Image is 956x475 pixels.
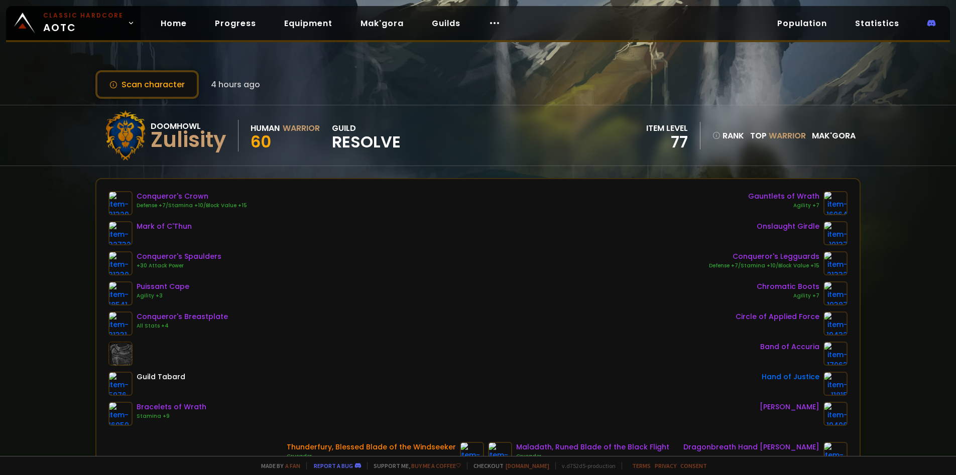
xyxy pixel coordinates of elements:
a: Report a bug [314,462,353,469]
img: item-21332 [823,251,848,275]
a: Privacy [655,462,676,469]
img: item-19406 [823,402,848,426]
div: Doomhowl [151,120,226,132]
div: Agility +7 [757,292,819,300]
div: Conqueror's Spaulders [137,251,221,262]
img: item-19387 [823,281,848,305]
small: Classic Hardcore [43,11,124,20]
img: item-19351 [488,442,512,466]
a: a fan [285,462,300,469]
div: rank [712,129,744,142]
img: item-21330 [108,251,133,275]
img: item-16964 [823,191,848,215]
span: AOTC [43,11,124,35]
div: Stamina +9 [137,412,206,420]
a: Mak'gora [352,13,412,34]
img: item-21331 [108,311,133,336]
img: item-21329 [108,191,133,215]
div: Crusader [516,452,669,460]
img: item-22732 [108,221,133,245]
div: Zulisity [151,132,226,147]
span: 4 hours ago [211,78,260,91]
img: item-17063 [823,342,848,366]
a: [DOMAIN_NAME] [506,462,549,469]
a: Equipment [276,13,340,34]
div: Defense +7/Stamina +10/Block Value +15 [137,202,247,210]
div: Puissant Cape [137,281,189,292]
button: Scan character [95,70,199,99]
span: Warrior [769,130,806,141]
a: Classic HardcoreAOTC [6,6,141,40]
span: Made by [255,462,300,469]
a: Population [769,13,835,34]
div: 77 [646,134,688,149]
div: Human [251,122,280,134]
div: Agility +7 [748,202,819,210]
img: item-18541 [108,281,133,305]
span: Support me, [367,462,461,469]
div: Mark of C'Thun [137,221,192,232]
div: [PERSON_NAME] [760,402,819,412]
div: Band of Accuria [760,342,819,352]
div: Conqueror's Breastplate [137,311,228,322]
a: Consent [680,462,707,469]
img: item-19368 [823,442,848,466]
div: Onslaught Girdle [757,221,819,232]
img: item-16959 [108,402,133,426]
img: item-19137 [823,221,848,245]
img: item-19432 [823,311,848,336]
a: Progress [207,13,264,34]
div: Dragonbreath Hand [PERSON_NAME] [683,442,819,452]
div: Agility +3 [137,292,189,300]
div: Chromatic Boots [757,281,819,292]
a: Buy me a coffee [411,462,461,469]
div: Defense +7/Stamina +10/Block Value +15 [709,262,819,270]
a: Terms [632,462,651,469]
a: Statistics [847,13,907,34]
div: guild [332,122,401,149]
div: Guild Tabard [137,372,185,382]
div: item level [646,122,688,134]
div: +30 Attack Power [137,262,221,270]
div: Mak'gora [812,129,856,142]
div: Top [750,129,806,142]
span: Checkout [467,462,549,469]
img: item-19019 [460,442,484,466]
span: v. d752d5 - production [555,462,616,469]
div: Thunderfury, Blessed Blade of the Windseeker [287,442,456,452]
div: Circle of Applied Force [736,311,819,322]
div: Conqueror's Crown [137,191,247,202]
img: item-11815 [823,372,848,396]
div: Crusader [287,452,456,460]
div: Maladath, Runed Blade of the Black Flight [516,442,669,452]
div: Warrior [283,122,320,134]
div: Hand of Justice [762,372,819,382]
a: Guilds [424,13,468,34]
span: Resolve [332,134,401,149]
div: All Stats +4 [137,322,228,330]
div: Gauntlets of Wrath [748,191,819,202]
span: 60 [251,130,271,153]
div: Bracelets of Wrath [137,402,206,412]
img: item-5976 [108,372,133,396]
a: Home [153,13,195,34]
div: Conqueror's Legguards [709,251,819,262]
